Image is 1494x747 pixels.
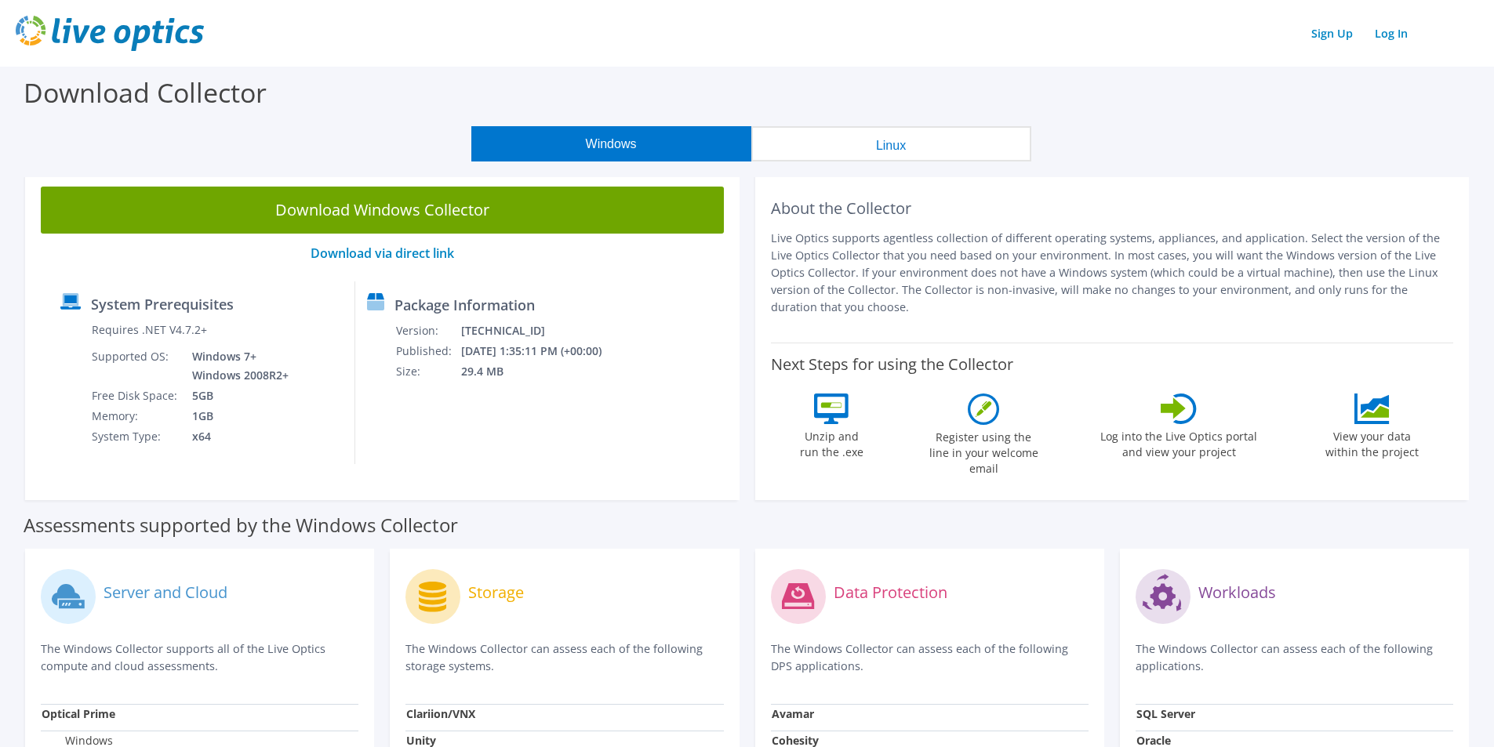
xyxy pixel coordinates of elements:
td: Published: [395,341,460,361]
label: Storage [468,585,524,600]
strong: Avamar [772,706,814,721]
strong: Optical Prime [42,706,115,721]
p: The Windows Collector can assess each of the following storage systems. [405,640,723,675]
button: Windows [471,126,751,161]
label: Requires .NET V4.7.2+ [92,322,207,338]
td: Memory: [91,406,180,426]
label: Register using the line in your welcome email [925,425,1042,477]
td: Version: [395,321,460,341]
td: Size: [395,361,460,382]
label: Unzip and run the .exe [795,424,867,460]
strong: Clariion/VNX [406,706,475,721]
label: Assessments supported by the Windows Collector [24,517,458,533]
a: Log In [1367,22,1416,45]
label: Data Protection [834,585,947,600]
label: Package Information [394,297,535,313]
label: Server and Cloud [104,585,227,600]
a: Download via direct link [311,245,454,262]
p: The Windows Collector can assess each of the following applications. [1136,640,1453,675]
td: Windows 7+ Windows 2008R2+ [180,346,292,386]
td: Free Disk Space: [91,386,180,406]
label: Download Collector [24,74,267,111]
td: x64 [180,426,292,447]
td: 5GB [180,386,292,406]
label: Next Steps for using the Collector [771,355,1013,374]
label: Workloads [1198,585,1276,600]
td: System Type: [91,426,180,447]
label: System Prerequisites [91,296,234,312]
td: 29.4 MB [460,361,623,382]
p: The Windows Collector supports all of the Live Optics compute and cloud assessments. [41,640,358,675]
a: Download Windows Collector [41,187,724,234]
label: Log into the Live Optics portal and view your project [1100,424,1258,460]
p: The Windows Collector can assess each of the following DPS applications. [771,640,1089,675]
img: live_optics_svg.svg [16,16,204,51]
a: Sign Up [1303,22,1361,45]
button: Linux [751,126,1031,161]
td: Supported OS: [91,346,180,386]
strong: SQL Server [1136,706,1195,721]
td: [DATE] 1:35:11 PM (+00:00) [460,341,623,361]
td: [TECHNICAL_ID] [460,321,623,341]
p: Live Optics supports agentless collection of different operating systems, appliances, and applica... [771,230,1454,316]
h2: About the Collector [771,199,1454,218]
label: View your data within the project [1315,424,1428,460]
td: 1GB [180,406,292,426]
